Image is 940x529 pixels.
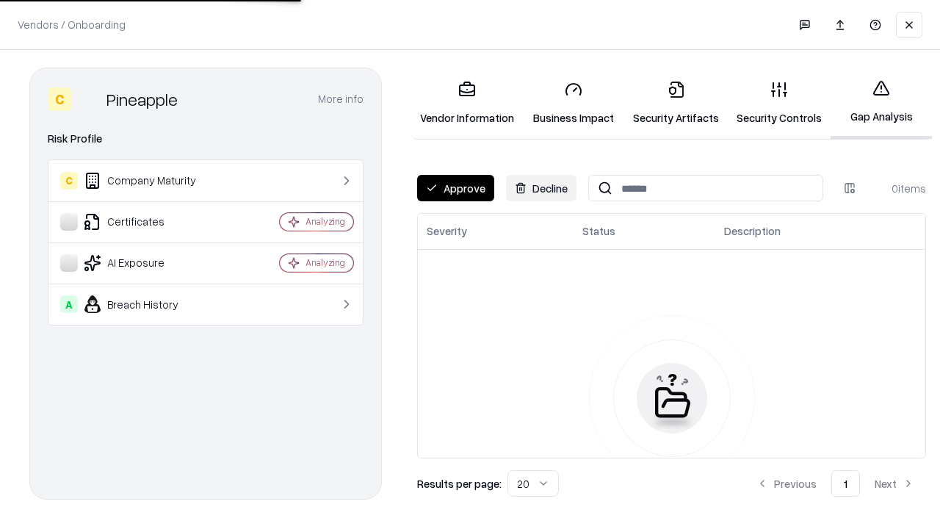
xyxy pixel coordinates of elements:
div: Certificates [60,213,236,231]
div: C [48,87,71,111]
button: Decline [506,175,576,201]
nav: pagination [745,470,926,497]
a: Security Controls [728,69,831,137]
div: C [60,172,78,190]
div: Company Maturity [60,172,236,190]
div: Risk Profile [48,130,364,148]
div: A [60,295,78,313]
a: Security Artifacts [624,69,728,137]
a: Gap Analysis [831,68,932,139]
p: Results per page: [417,476,502,492]
p: Vendors / Onboarding [18,17,126,32]
div: 0 items [867,181,926,196]
div: Severity [427,223,467,239]
div: Analyzing [305,215,345,228]
button: 1 [831,470,860,497]
img: Pineapple [77,87,101,111]
a: Business Impact [523,69,624,137]
button: Approve [417,175,494,201]
div: Description [724,223,781,239]
div: Pineapple [106,87,178,111]
button: More info [318,86,364,112]
div: AI Exposure [60,254,236,272]
div: Breach History [60,295,236,313]
div: Analyzing [305,256,345,269]
div: Status [582,223,615,239]
a: Vendor Information [411,69,523,137]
